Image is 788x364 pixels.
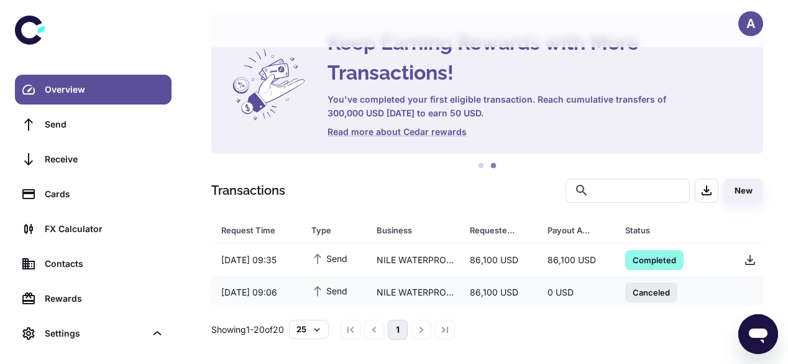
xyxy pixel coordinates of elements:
div: 86,100 USD [460,248,538,272]
span: Canceled [625,286,677,298]
a: Read more about Cedar rewards [328,125,748,139]
div: Settings [15,319,172,348]
div: [DATE] 09:35 [211,248,301,272]
iframe: Button to launch messaging window [738,314,778,354]
button: 1 [475,160,487,172]
a: Cards [15,179,172,209]
p: Showing 1-20 of 20 [211,323,284,337]
h4: Keep Earning Rewards with More Transactions! [328,28,748,88]
a: FX Calculator [15,214,172,244]
h6: You've completed your first eligible transaction. Reach cumulative transfers of 300,000 USD [DATE... [328,93,669,120]
div: Rewards [45,292,164,306]
a: Contacts [15,249,172,279]
div: Overview [45,83,164,96]
span: Request Time [221,222,296,239]
span: Requested Amount [470,222,533,239]
div: 86,100 USD [460,281,538,304]
div: Settings [45,327,145,340]
button: page 1 [388,320,408,340]
span: Send [311,284,347,297]
a: Receive [15,144,172,174]
div: Type [311,222,346,239]
span: Completed [625,253,684,266]
span: Payout Amount [547,222,610,239]
div: Request Time [221,222,280,239]
h1: Transactions [211,181,285,200]
div: 0 USD [538,281,615,304]
div: Contacts [45,257,164,271]
div: FX Calculator [45,222,164,236]
span: Status [625,222,719,239]
div: NILE WATERPROOFING MATERIALS CO. (Bitunil) [367,248,460,272]
div: Requested Amount [470,222,516,239]
div: Status [625,222,703,239]
div: Send [45,118,164,131]
button: A [738,11,763,36]
button: New [723,179,763,203]
a: Rewards [15,284,172,314]
span: Send [311,251,347,265]
div: 86,100 USD [538,248,615,272]
nav: pagination navigation [339,320,457,340]
button: 2 [487,160,500,172]
a: Send [15,110,172,139]
span: Type [311,222,362,239]
div: [DATE] 09:06 [211,281,301,304]
button: 25 [289,320,329,338]
div: Payout Amount [547,222,594,239]
div: Cards [45,187,164,201]
div: NILE WATERPROOFING MATERIALS CO. (Bitunil) [367,281,460,304]
div: Receive [45,152,164,166]
a: Overview [15,75,172,105]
